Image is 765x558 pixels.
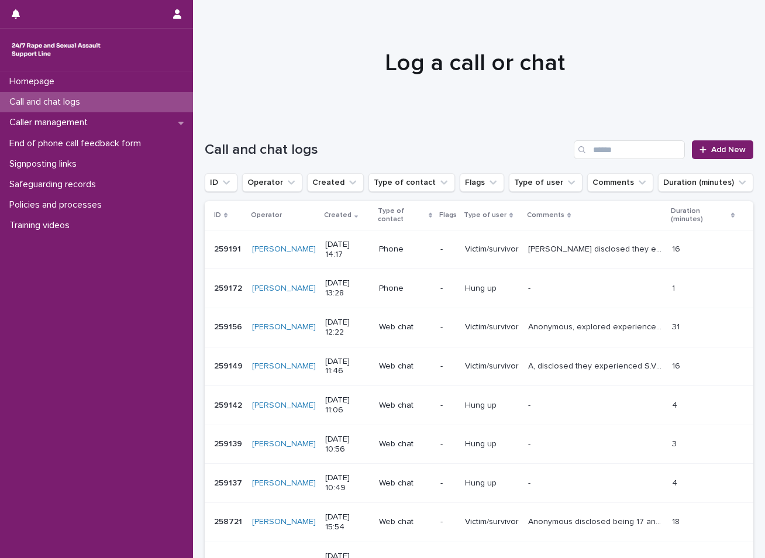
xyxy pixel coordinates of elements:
[205,230,753,269] tr: 259191259191 [PERSON_NAME] [DATE] 14:17Phone-Victim/survivor[PERSON_NAME] disclosed they experien...
[214,242,243,254] p: 259191
[379,517,432,527] p: Web chat
[379,322,432,332] p: Web chat
[5,199,111,211] p: Policies and processes
[672,359,683,371] p: 16
[465,284,519,294] p: Hung up
[692,140,753,159] a: Add New
[214,281,244,294] p: 259172
[368,173,455,192] button: Type of contact
[252,439,316,449] a: [PERSON_NAME]
[5,97,89,108] p: Call and chat logs
[214,437,244,449] p: 259139
[465,517,519,527] p: Victim/survivor
[214,515,244,527] p: 258721
[5,159,86,170] p: Signposting links
[205,425,753,464] tr: 259139259139 [PERSON_NAME] [DATE] 10:56Web chat-Hung up-- 33
[672,476,680,488] p: 4
[325,473,370,493] p: [DATE] 10:49
[672,320,682,332] p: 31
[658,173,753,192] button: Duration (minutes)
[325,512,370,532] p: [DATE] 15:54
[325,435,370,454] p: [DATE] 10:56
[252,517,316,527] a: [PERSON_NAME]
[5,117,97,128] p: Caller management
[214,359,245,371] p: 259149
[325,240,370,260] p: [DATE] 14:17
[324,209,352,222] p: Created
[205,347,753,386] tr: 259149259149 [PERSON_NAME] [DATE] 11:46Web chat-Victim/survivorA, disclosed they experienced S.V ...
[214,398,244,411] p: 259142
[205,386,753,425] tr: 259142259142 [PERSON_NAME] [DATE] 11:06Web chat-Hung up-- 44
[214,476,244,488] p: 259137
[465,322,519,332] p: Victim/survivor
[671,205,728,226] p: Duration (minutes)
[440,361,456,371] p: -
[5,220,79,231] p: Training videos
[528,359,665,371] p: A, disclosed they experienced S.V by their ex girlfriend, visitor explored feelings around trauma...
[672,515,682,527] p: 18
[205,308,753,347] tr: 259156259156 [PERSON_NAME] [DATE] 12:22Web chat-Victim/survivorAnonymous, explored experience of ...
[439,209,457,222] p: Flags
[672,242,683,254] p: 16
[465,244,519,254] p: Victim/survivor
[205,49,745,77] h1: Log a call or chat
[672,281,677,294] p: 1
[9,38,103,61] img: rhQMoQhaT3yELyF149Cw
[252,401,316,411] a: [PERSON_NAME]
[528,476,533,488] p: -
[527,209,564,222] p: Comments
[440,322,456,332] p: -
[252,478,316,488] a: [PERSON_NAME]
[460,173,504,192] button: Flags
[465,478,519,488] p: Hung up
[251,209,282,222] p: Operator
[464,209,506,222] p: Type of user
[325,395,370,415] p: [DATE] 11:06
[5,179,105,190] p: Safeguarding records
[252,322,316,332] a: [PERSON_NAME]
[205,173,237,192] button: ID
[325,318,370,337] p: [DATE] 12:22
[379,478,432,488] p: Web chat
[440,244,456,254] p: -
[711,146,746,154] span: Add New
[465,439,519,449] p: Hung up
[440,517,456,527] p: -
[242,173,302,192] button: Operator
[672,437,679,449] p: 3
[379,361,432,371] p: Web chat
[528,398,533,411] p: -
[205,502,753,542] tr: 258721258721 [PERSON_NAME] [DATE] 15:54Web chat-Victim/survivorAnonymous disclosed being 17 and e...
[325,278,370,298] p: [DATE] 13:28
[672,398,680,411] p: 4
[587,173,653,192] button: Comments
[379,244,432,254] p: Phone
[528,320,665,332] p: Anonymous, explored experience of S.V by their Ex on different occasions. Consent, capacity of co...
[378,205,426,226] p: Type of contact
[379,401,432,411] p: Web chat
[325,357,370,377] p: [DATE] 11:46
[205,142,569,159] h1: Call and chat logs
[465,361,519,371] p: Victim/survivor
[214,209,221,222] p: ID
[252,361,316,371] a: [PERSON_NAME]
[440,401,456,411] p: -
[440,439,456,449] p: -
[379,439,432,449] p: Web chat
[528,242,665,254] p: Michael disclosed they experienced CSA by stepfather, they explored feelings around the impact of...
[528,515,665,527] p: Anonymous disclosed being 17 and experienced S.V by a man who is 29years old. visitor provided th...
[205,269,753,308] tr: 259172259172 [PERSON_NAME] [DATE] 13:28Phone-Hung up-- 11
[307,173,364,192] button: Created
[5,76,64,87] p: Homepage
[574,140,685,159] input: Search
[440,478,456,488] p: -
[509,173,583,192] button: Type of user
[440,284,456,294] p: -
[5,138,150,149] p: End of phone call feedback form
[252,284,316,294] a: [PERSON_NAME]
[528,281,533,294] p: -
[528,437,533,449] p: -
[379,284,432,294] p: Phone
[465,401,519,411] p: Hung up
